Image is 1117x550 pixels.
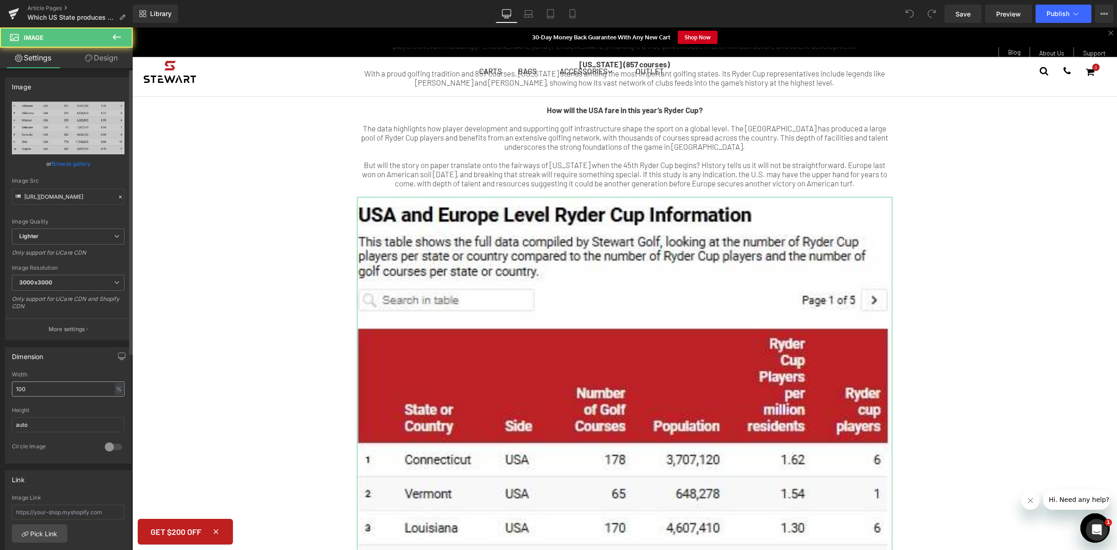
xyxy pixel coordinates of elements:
div: With a proud golfing tradition and 857 courses, [US_STATE] stands among the most important golfin... [225,41,760,60]
span: How will the USA fare in this year’s Ryder Cup? [415,78,571,87]
iframe: Intercom live chat [1086,519,1108,541]
div: Image Resolution [12,265,124,271]
a: Tablet [540,5,561,23]
span: Preview [996,9,1021,19]
button: Undo [901,5,919,23]
div: Circle Image [12,443,96,452]
span: Hi. Need any help? [5,6,66,14]
button: Redo [923,5,941,23]
b: Lighter [19,233,38,240]
div: But will the story on paper translate onto the fairways of [US_STATE] when the 45th Ryder Cup beg... [225,133,760,160]
a: Browse gallery [52,156,91,172]
button: More settings [5,318,131,340]
div: Image Link [12,495,124,501]
span: Image [24,34,43,41]
input: https://your-shop.myshopify.com [12,505,124,520]
button: GET $200 OFF [5,491,101,517]
button: More [1095,5,1113,23]
a: Preview [985,5,1032,23]
div: or [12,159,124,169]
div: Only support for UCare CDN [12,249,124,262]
div: The data highlights how player development and supporting golf infrastructure shape the sport on ... [225,96,760,124]
div: Height [12,407,124,414]
div: Image Src [12,178,124,184]
div: Image [12,78,31,91]
div: Width [12,371,124,378]
a: Laptop [518,5,540,23]
a: Pick Link [12,524,67,543]
div: Only support for UCare CDN and Shopify CDN [12,295,124,316]
button: Publish [1036,5,1091,23]
iframe: Message from company [911,462,977,482]
span: [US_STATE] (857 courses) [447,32,538,41]
a: Desktop [496,5,518,23]
span: Library [150,10,172,18]
input: auto [12,381,124,397]
span: Save [955,9,971,19]
span: Which US State produces the most Ryder Cup Players? [27,14,115,21]
b: 3000x3000 [19,279,52,286]
div: Dimension [12,348,43,360]
iframe: Close message [889,464,907,482]
div: [US_STATE]’s nearly 1,000 courses span iconic venues like [GEOGRAPHIC_DATA] and [GEOGRAPHIC_DATA]... [225,5,760,23]
span: 1 [1105,519,1112,526]
div: % [115,383,123,395]
iframe: Button to launch messaging window [948,486,977,515]
p: More settings [49,325,85,333]
span: Publish [1047,10,1069,17]
a: Mobile [561,5,583,23]
a: Shop Now [545,3,585,17]
a: New Library [133,5,178,23]
div: Image Quality [12,218,124,225]
a: Design [68,48,135,68]
div: Link [12,471,25,484]
input: auto [12,417,124,432]
input: Link [12,189,124,205]
a: Article Pages [27,5,133,12]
